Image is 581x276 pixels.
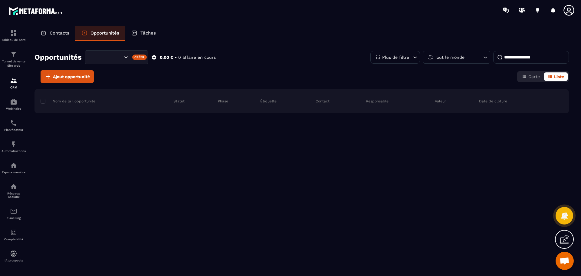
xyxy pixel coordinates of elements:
[10,51,17,58] img: formation
[8,5,63,16] img: logo
[90,30,119,36] p: Opportunités
[2,86,26,89] p: CRM
[2,171,26,174] p: Espace membre
[173,99,185,104] p: Statut
[435,99,446,104] p: Valeur
[2,178,26,203] a: social-networksocial-networkRéseaux Sociaux
[554,74,564,79] span: Liste
[2,107,26,110] p: Webinaire
[2,216,26,220] p: E-mailing
[175,55,177,60] p: •
[2,259,26,262] p: IA prospects
[178,55,216,60] p: 0 affaire en cours
[544,72,568,81] button: Liste
[10,250,17,257] img: automations
[85,50,148,64] div: Search for option
[2,224,26,245] a: accountantaccountantComptabilité
[140,30,156,36] p: Tâches
[556,252,574,270] div: Ouvrir le chat
[2,157,26,178] a: automationsautomationsEspace membre
[2,59,26,68] p: Tunnel de vente Site web
[50,30,69,36] p: Contacts
[2,25,26,46] a: formationformationTableau de bord
[2,72,26,94] a: formationformationCRM
[10,98,17,105] img: automations
[10,208,17,215] img: email
[528,74,540,79] span: Carte
[160,55,173,60] p: 0,00 €
[518,72,543,81] button: Carte
[2,136,26,157] a: automationsautomationsAutomatisations
[125,26,162,41] a: Tâches
[2,149,26,153] p: Automatisations
[366,99,389,104] p: Responsable
[53,74,90,80] span: Ajout opportunité
[10,183,17,190] img: social-network
[2,46,26,72] a: formationformationTunnel de vente Site web
[10,141,17,148] img: automations
[34,26,75,41] a: Contacts
[2,115,26,136] a: schedulerschedulerPlanificateur
[2,38,26,42] p: Tableau de bord
[2,128,26,131] p: Planificateur
[10,119,17,127] img: scheduler
[10,162,17,169] img: automations
[41,99,95,104] p: Nom de la l'opportunité
[10,77,17,84] img: formation
[435,55,464,59] p: Tout le monde
[132,55,147,60] div: Créer
[41,70,94,83] button: Ajout opportunité
[2,203,26,224] a: emailemailE-mailing
[260,99,277,104] p: Étiquette
[34,51,82,63] h2: Opportunités
[10,229,17,236] img: accountant
[90,54,122,61] input: Search for option
[10,29,17,37] img: formation
[2,238,26,241] p: Comptabilité
[316,99,330,104] p: Contact
[75,26,125,41] a: Opportunités
[382,55,409,59] p: Plus de filtre
[479,99,507,104] p: Date de clôture
[2,94,26,115] a: automationsautomationsWebinaire
[2,192,26,198] p: Réseaux Sociaux
[218,99,228,104] p: Phase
